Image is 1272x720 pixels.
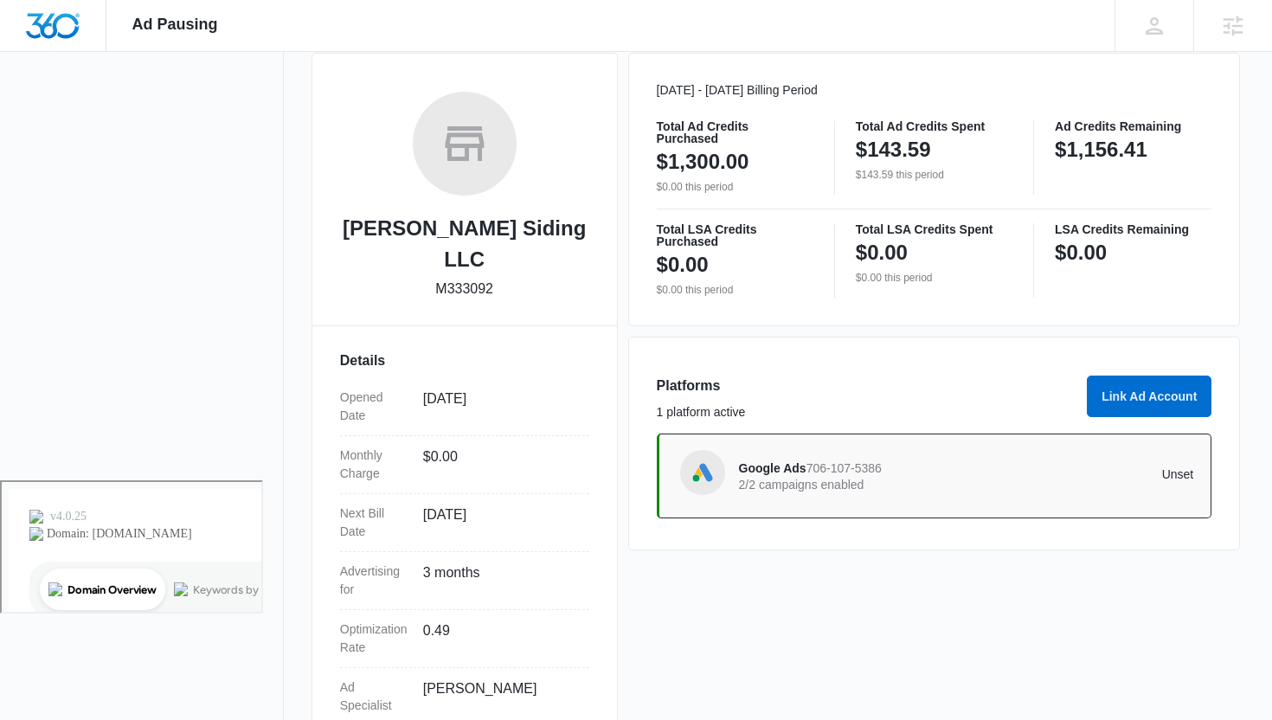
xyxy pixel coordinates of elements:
dt: Optimization Rate [340,620,409,657]
dd: [DATE] [423,505,575,541]
p: $143.59 this period [856,167,1012,183]
p: $0.00 this period [657,179,813,195]
p: 1 platform active [657,403,1077,421]
p: Ad Credits Remaining [1055,120,1211,132]
dd: $0.00 [423,447,575,483]
p: Unset [966,468,1193,480]
div: Advertising for3 months [340,552,589,610]
p: Total Ad Credits Purchased [657,120,813,145]
p: Total Ad Credits Spent [856,120,1012,132]
dt: Ad Specialist [340,678,409,715]
p: M333092 [435,279,493,299]
img: logo_orange.svg [28,28,42,42]
dd: [PERSON_NAME] [423,678,575,715]
h2: [PERSON_NAME] Siding LLC [340,213,589,275]
span: Ad Pausing [132,16,218,34]
div: Monthly Charge$0.00 [340,436,589,494]
div: Keywords by Traffic [191,102,292,113]
p: $0.00 this period [657,282,813,298]
p: 2/2 campaigns enabled [739,479,967,491]
p: $0.00 [1055,239,1107,267]
div: v 4.0.25 [48,28,85,42]
p: Total LSA Credits Purchased [657,223,813,247]
dd: 0.49 [423,620,575,657]
img: tab_keywords_by_traffic_grey.svg [172,100,186,114]
p: $0.00 [657,251,709,279]
dt: Monthly Charge [340,447,409,483]
p: $143.59 [856,136,931,164]
dd: 3 months [423,562,575,599]
img: website_grey.svg [28,45,42,59]
div: Optimization Rate0.49 [340,610,589,668]
span: Google Ads [739,461,806,475]
a: Google AdsGoogle Ads706-107-53862/2 campaigns enabledUnset [657,434,1212,518]
button: Link Ad Account [1087,376,1211,417]
p: $1,156.41 [1055,136,1147,164]
span: 706-107-5386 [806,461,882,475]
div: Domain: [DOMAIN_NAME] [45,45,190,59]
p: Total LSA Credits Spent [856,223,1012,235]
p: $1,300.00 [657,148,749,176]
p: $0.00 [856,239,908,267]
p: [DATE] - [DATE] Billing Period [657,81,1212,100]
h3: Platforms [657,376,1077,396]
p: LSA Credits Remaining [1055,223,1211,235]
dd: [DATE] [423,389,575,425]
img: Google Ads [690,460,716,485]
div: Opened Date[DATE] [340,378,589,436]
h3: Details [340,350,589,371]
dt: Next Bill Date [340,505,409,541]
img: tab_domain_overview_orange.svg [47,100,61,114]
dt: Advertising for [340,562,409,599]
dt: Opened Date [340,389,409,425]
div: Domain Overview [66,102,155,113]
p: $0.00 this period [856,270,1012,286]
div: Next Bill Date[DATE] [340,494,589,552]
